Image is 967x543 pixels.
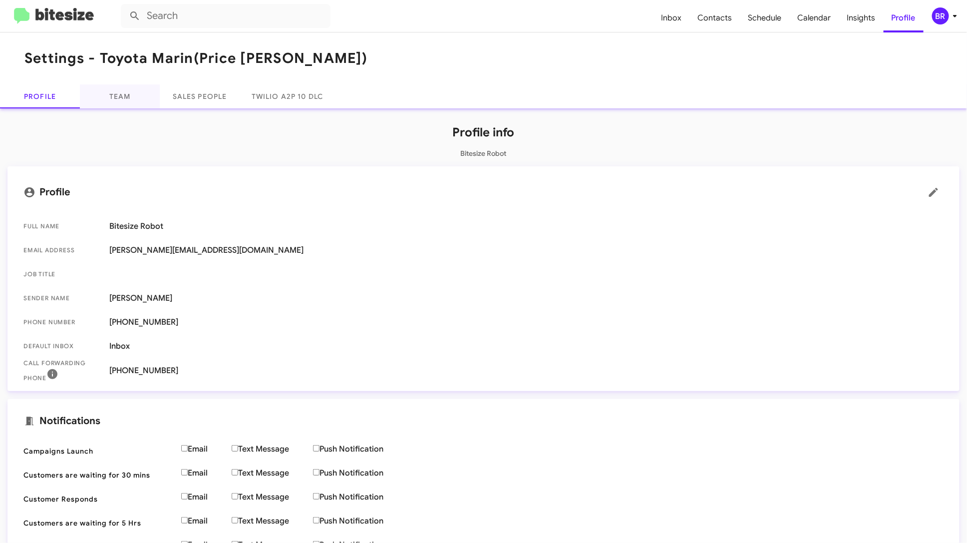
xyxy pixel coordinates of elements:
a: Twilio A2P 10 DLC [240,84,335,108]
input: Email [181,517,188,524]
span: Full Name [23,221,101,231]
input: Push Notification [313,469,320,476]
a: Profile [884,3,924,32]
input: Push Notification [313,445,320,452]
span: Customers are waiting for 30 mins [23,470,173,480]
label: Push Notification [313,516,407,526]
a: Team [80,84,160,108]
div: BR [932,7,949,24]
label: Text Message [232,492,313,502]
input: Text Message [232,445,238,452]
label: Email [181,492,232,502]
span: [PHONE_NUMBER] [109,317,944,327]
span: Inbox [109,341,944,351]
input: Email [181,493,188,500]
input: Push Notification [313,493,320,500]
a: Schedule [740,3,790,32]
input: Text Message [232,517,238,524]
label: Text Message [232,444,313,454]
p: Bitesize Robot [7,148,960,158]
input: Email [181,445,188,452]
span: Sender Name [23,293,101,303]
span: [PERSON_NAME][EMAIL_ADDRESS][DOMAIN_NAME] [109,245,944,255]
a: Contacts [690,3,740,32]
span: [PERSON_NAME] [109,293,944,303]
span: Call Forwarding Phone [23,358,101,383]
input: Email [181,469,188,476]
span: Phone number [23,317,101,327]
button: BR [924,7,956,24]
span: (Price [PERSON_NAME]) [194,49,367,67]
mat-card-title: Notifications [23,415,944,427]
input: Search [121,4,330,28]
a: Calendar [790,3,839,32]
input: Push Notification [313,517,320,524]
h1: Profile info [7,124,960,140]
span: [PHONE_NUMBER] [109,366,944,376]
label: Push Notification [313,444,407,454]
a: Inbox [653,3,690,32]
span: Customers are waiting for 5 Hrs [23,518,173,528]
span: Customer Responds [23,494,173,504]
label: Email [181,516,232,526]
input: Text Message [232,469,238,476]
a: Sales People [160,84,240,108]
label: Email [181,468,232,478]
span: Bitesize Robot [109,221,944,231]
input: Text Message [232,493,238,500]
mat-card-title: Profile [23,182,944,202]
span: Campaigns Launch [23,446,173,456]
span: Job Title [23,269,101,279]
a: Insights [839,3,884,32]
label: Push Notification [313,468,407,478]
label: Text Message [232,468,313,478]
span: Default Inbox [23,341,101,351]
span: Email Address [23,245,101,255]
label: Text Message [232,516,313,526]
label: Push Notification [313,492,407,502]
h1: Settings - Toyota Marin [24,50,367,66]
label: Email [181,444,232,454]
